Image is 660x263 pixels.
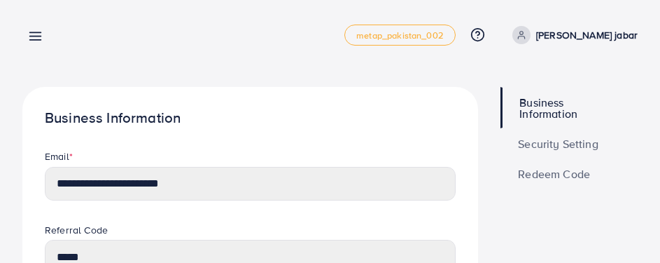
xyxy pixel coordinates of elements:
[536,27,638,43] p: [PERSON_NAME] jabar
[45,149,73,163] label: Email
[518,168,590,180] span: Redeem Code
[518,138,598,149] span: Security Setting
[519,97,620,119] span: Business Information
[45,109,456,127] h1: Business Information
[356,31,444,40] span: metap_pakistan_002
[507,26,638,44] a: [PERSON_NAME] jabar
[344,25,456,46] a: metap_pakistan_002
[45,223,108,237] label: Referral Code
[601,200,650,252] iframe: Chat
